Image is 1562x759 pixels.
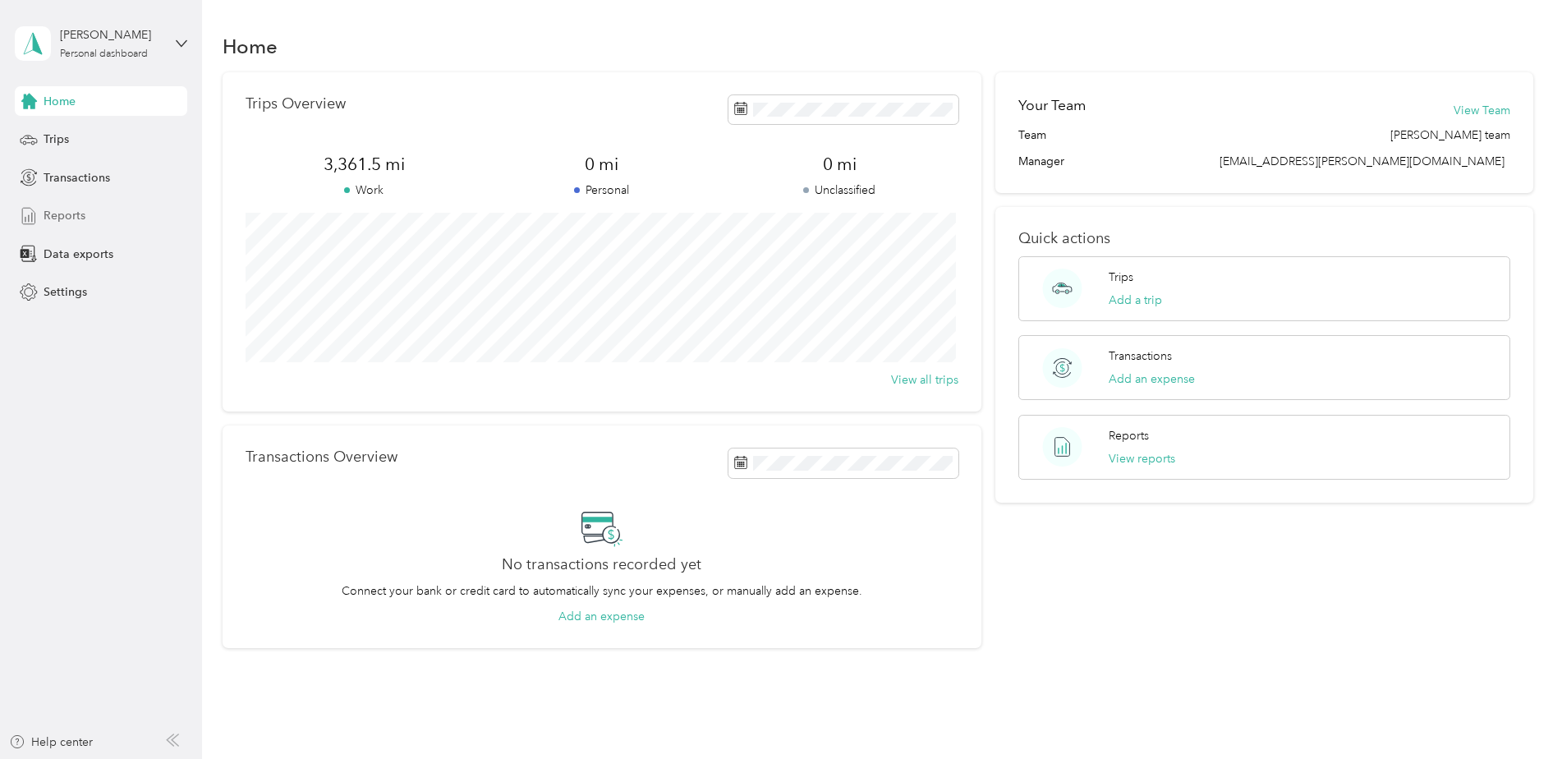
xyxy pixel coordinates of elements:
[483,182,720,199] p: Personal
[9,734,93,751] button: Help center
[558,608,645,625] button: Add an expense
[44,169,110,186] span: Transactions
[1390,126,1510,144] span: [PERSON_NAME] team
[246,153,483,176] span: 3,361.5 mi
[246,448,397,466] p: Transactions Overview
[44,93,76,110] span: Home
[342,582,862,600] p: Connect your bank or credit card to automatically sync your expenses, or manually add an expense.
[1018,153,1064,170] span: Manager
[60,49,148,59] div: Personal dashboard
[246,95,346,113] p: Trips Overview
[223,38,278,55] h1: Home
[44,246,113,263] span: Data exports
[246,182,483,199] p: Work
[1109,370,1195,388] button: Add an expense
[60,26,163,44] div: [PERSON_NAME]
[483,153,720,176] span: 0 mi
[44,131,69,148] span: Trips
[1470,667,1562,759] iframe: Everlance-gr Chat Button Frame
[1109,347,1172,365] p: Transactions
[1109,450,1175,467] button: View reports
[891,371,958,389] button: View all trips
[1109,292,1162,309] button: Add a trip
[1018,126,1046,144] span: Team
[1220,154,1505,168] span: [EMAIL_ADDRESS][PERSON_NAME][DOMAIN_NAME]
[1018,95,1086,116] h2: Your Team
[44,283,87,301] span: Settings
[44,207,85,224] span: Reports
[1018,230,1510,247] p: Quick actions
[721,182,958,199] p: Unclassified
[1109,269,1133,286] p: Trips
[502,556,701,573] h2: No transactions recorded yet
[1109,427,1149,444] p: Reports
[1454,102,1510,119] button: View Team
[721,153,958,176] span: 0 mi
